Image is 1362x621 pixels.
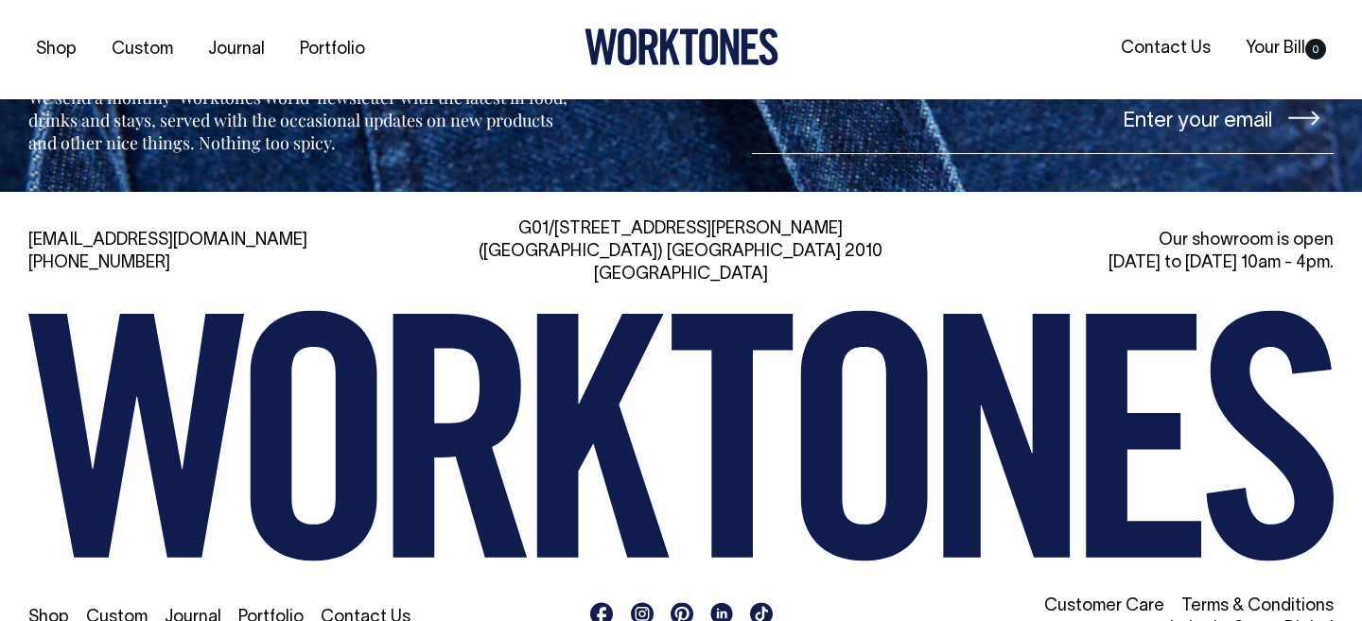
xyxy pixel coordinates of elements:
[1044,598,1164,614] a: Customer Care
[104,34,181,65] a: Custom
[1305,39,1326,60] span: 0
[28,86,573,154] p: We send a monthly ‘Worktones World’ newsletter with the latest in food, drinks and stays, served ...
[201,34,272,65] a: Journal
[28,34,84,65] a: Shop
[1181,598,1334,614] a: Terms & Conditions
[28,255,170,271] a: [PHONE_NUMBER]
[28,233,307,249] a: [EMAIL_ADDRESS][DOMAIN_NAME]
[917,230,1334,275] div: Our showroom is open [DATE] to [DATE] 10am - 4pm.
[1113,33,1218,64] a: Contact Us
[752,83,1334,154] input: Enter your email
[292,34,373,65] a: Portfolio
[1238,33,1334,64] a: Your Bill0
[473,218,889,286] div: G01/[STREET_ADDRESS][PERSON_NAME] ([GEOGRAPHIC_DATA]) [GEOGRAPHIC_DATA] 2010 [GEOGRAPHIC_DATA]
